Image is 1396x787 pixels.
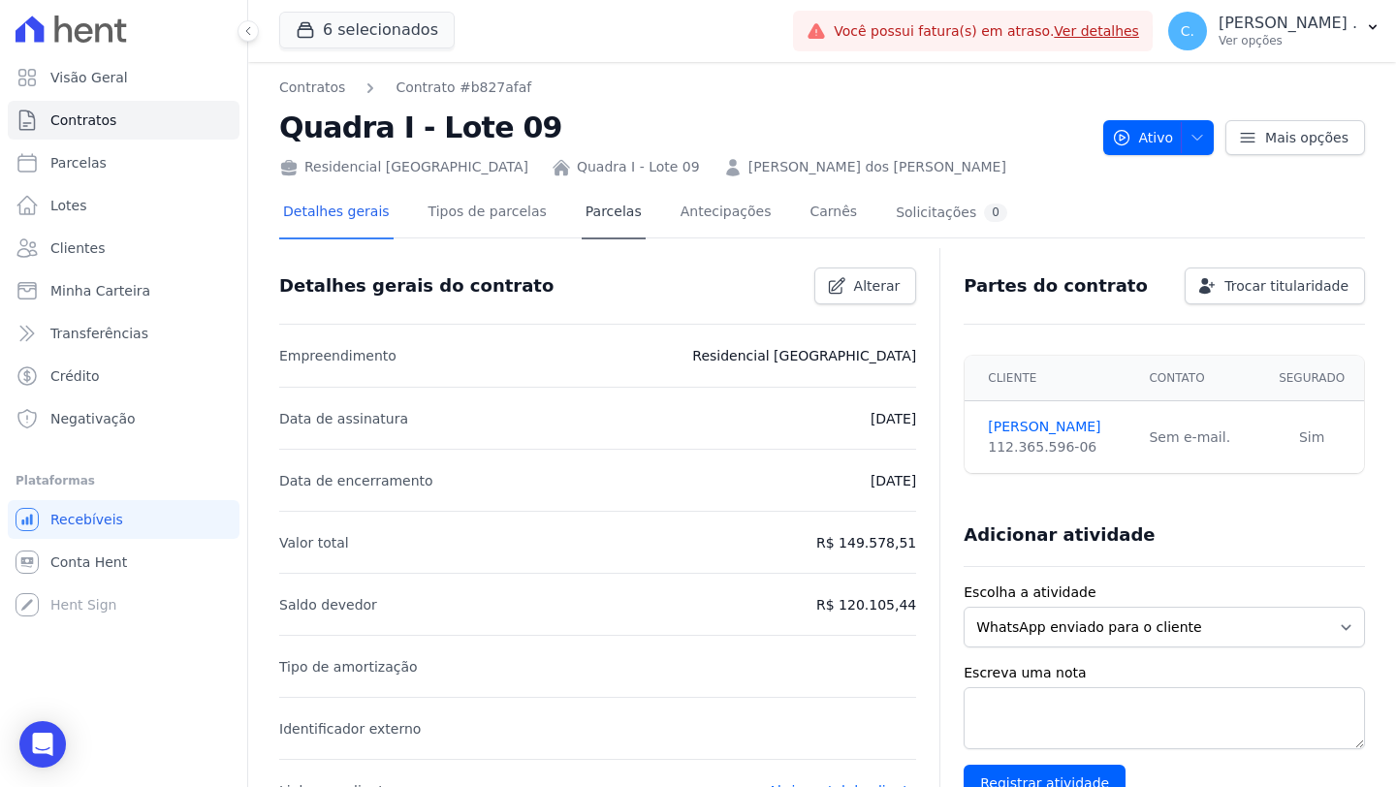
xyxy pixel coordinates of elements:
a: Negativação [8,399,239,438]
p: [DATE] [871,469,916,492]
span: Contratos [50,110,116,130]
div: Plataformas [16,469,232,492]
span: Visão Geral [50,68,128,87]
a: Conta Hent [8,543,239,582]
span: Ativo [1112,120,1174,155]
div: 112.365.596-06 [988,437,1126,457]
p: Empreendimento [279,344,397,367]
a: Trocar titularidade [1185,268,1365,304]
span: Trocar titularidade [1224,276,1348,296]
div: Solicitações [896,204,1007,222]
a: Clientes [8,229,239,268]
span: C. [1181,24,1194,38]
a: Quadra I - Lote 09 [577,157,700,177]
a: Recebíveis [8,500,239,539]
a: Contratos [279,78,345,98]
button: Ativo [1103,120,1215,155]
p: Data de encerramento [279,469,433,492]
button: C. [PERSON_NAME] . Ver opções [1153,4,1396,58]
a: Ver detalhes [1054,23,1139,39]
nav: Breadcrumb [279,78,531,98]
span: Alterar [854,276,901,296]
nav: Breadcrumb [279,78,1088,98]
p: Tipo de amortização [279,655,418,678]
span: Clientes [50,238,105,258]
span: Lotes [50,196,87,215]
p: Saldo devedor [279,593,377,616]
button: 6 selecionados [279,12,455,48]
p: Identificador externo [279,717,421,740]
a: Parcelas [8,143,239,182]
a: Minha Carteira [8,271,239,310]
p: R$ 120.105,44 [816,593,916,616]
p: Data de assinatura [279,407,408,430]
span: Negativação [50,409,136,428]
a: Contratos [8,101,239,140]
h3: Adicionar atividade [964,523,1155,547]
th: Contato [1137,356,1259,401]
label: Escreva uma nota [964,663,1365,683]
a: Mais opções [1225,120,1365,155]
span: Crédito [50,366,100,386]
p: Valor total [279,531,349,554]
a: Crédito [8,357,239,395]
span: Transferências [50,324,148,343]
td: Sem e-mail. [1137,401,1259,474]
h3: Partes do contrato [964,274,1148,298]
a: Solicitações0 [892,188,1011,239]
p: Ver opções [1219,33,1357,48]
a: Antecipações [677,188,776,239]
a: Visão Geral [8,58,239,97]
h2: Quadra I - Lote 09 [279,106,1088,149]
a: Alterar [814,268,917,304]
span: Recebíveis [50,510,123,529]
a: [PERSON_NAME] [988,417,1126,437]
a: Lotes [8,186,239,225]
span: Você possui fatura(s) em atraso. [834,21,1139,42]
p: R$ 149.578,51 [816,531,916,554]
span: Mais opções [1265,128,1348,147]
a: Parcelas [582,188,646,239]
div: 0 [984,204,1007,222]
td: Sim [1259,401,1364,474]
div: Open Intercom Messenger [19,721,66,768]
h3: Detalhes gerais do contrato [279,274,554,298]
th: Segurado [1259,356,1364,401]
div: Residencial [GEOGRAPHIC_DATA] [279,157,528,177]
a: Transferências [8,314,239,353]
p: Residencial [GEOGRAPHIC_DATA] [692,344,916,367]
a: Detalhes gerais [279,188,394,239]
a: Tipos de parcelas [425,188,551,239]
p: [DATE] [871,407,916,430]
span: Conta Hent [50,552,127,572]
label: Escolha a atividade [964,582,1365,603]
a: Contrato #b827afaf [396,78,531,98]
p: [PERSON_NAME] . [1219,14,1357,33]
span: Parcelas [50,153,107,173]
a: Carnês [806,188,861,239]
span: Minha Carteira [50,281,150,300]
th: Cliente [965,356,1137,401]
a: [PERSON_NAME] dos [PERSON_NAME] [748,157,1006,177]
